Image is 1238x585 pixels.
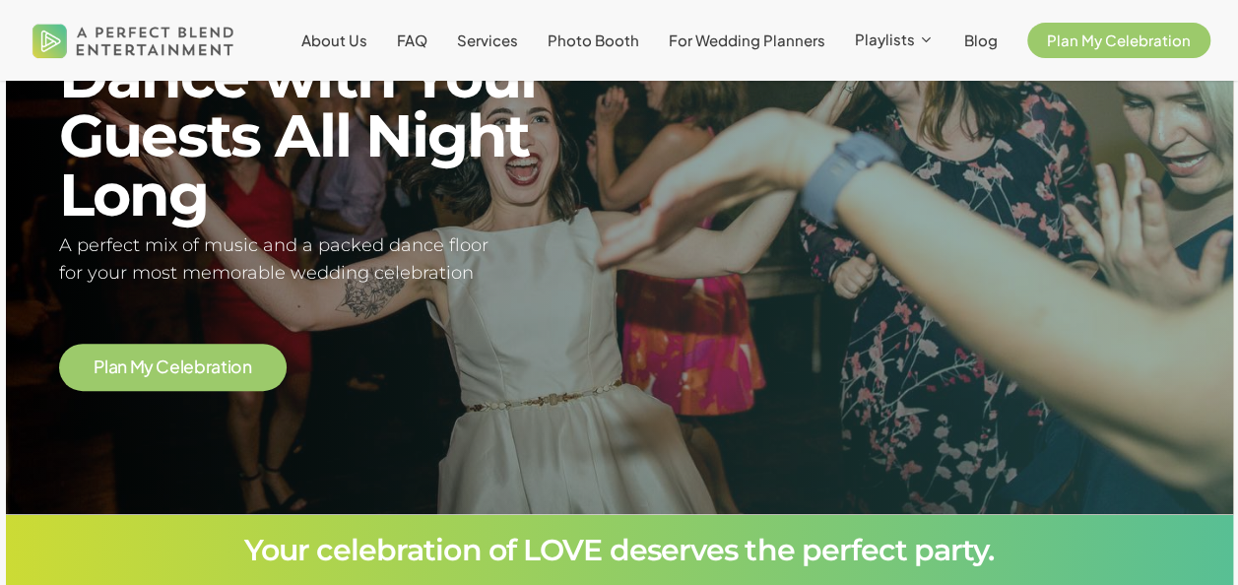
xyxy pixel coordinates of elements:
span: P [94,358,104,376]
span: r [206,358,212,376]
a: Photo Booth [548,32,639,48]
a: Services [457,32,518,48]
h5: A perfect mix of music and a packed dance floor for your most memorable wedding celebration [59,231,595,289]
span: For Wedding Planners [669,31,825,49]
span: n [117,358,127,376]
span: n [242,358,252,376]
a: FAQ [397,32,427,48]
a: Playlists [855,32,935,49]
span: Plan My Celebration [1047,31,1191,49]
span: l [180,358,184,376]
span: t [221,358,228,376]
span: o [230,358,242,376]
h2: Dance with Your Guests All Night Long [59,47,595,225]
a: Plan My Celebration [94,357,251,376]
span: Blog [964,31,998,49]
span: l [104,358,108,376]
a: Plan My Celebration [1027,32,1210,48]
span: M [129,358,144,376]
h3: Your celebration of LOVE deserves the perfect party. [59,536,1179,565]
a: About Us [301,32,367,48]
span: Playlists [855,30,915,48]
span: a [211,358,221,376]
span: b [194,358,206,376]
img: A Perfect Blend Entertainment [28,8,239,73]
span: Photo Booth [548,31,639,49]
span: e [183,358,194,376]
span: Services [457,31,518,49]
span: e [169,358,180,376]
span: C [156,358,169,376]
span: y [144,358,154,376]
a: Blog [964,32,998,48]
span: a [108,358,118,376]
span: i [228,358,231,376]
span: About Us [301,31,367,49]
span: FAQ [397,31,427,49]
a: For Wedding Planners [669,32,825,48]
